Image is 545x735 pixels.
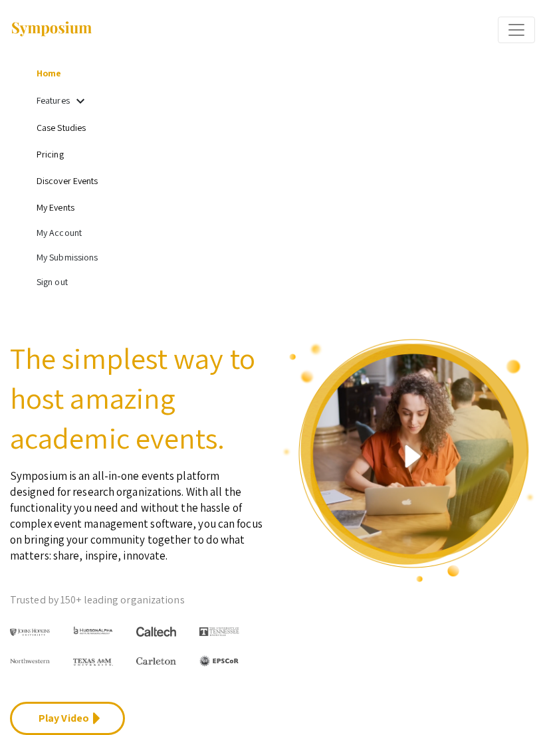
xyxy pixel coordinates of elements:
img: Johns Hopkins University [10,629,50,635]
li: Sign out [37,270,535,294]
img: Texas A&M University [73,659,113,667]
a: Case Studies [37,122,86,134]
mat-icon: Expand Features list [72,93,88,109]
p: Symposium is an all-in-one events platform designed for research organizations. With all the func... [10,458,263,564]
a: My Events [37,201,74,213]
button: Expand or Collapse Menu [498,17,535,43]
a: Pricing [37,148,64,160]
img: Carleton [136,657,176,664]
a: Play Video [10,702,125,735]
h2: The simplest way to host amazing academic events. [10,338,263,458]
img: Northwestern [10,659,50,663]
img: Caltech [136,627,176,636]
iframe: Chat [10,675,56,725]
a: Home [37,67,61,79]
img: video overview of Symposium [282,338,535,583]
a: Features [37,94,70,106]
img: Symposium by ForagerOne [10,21,93,39]
li: My Submissions [37,245,535,270]
img: EPSCOR [199,655,239,666]
img: The University of Tennessee [199,627,239,636]
a: Discover Events [37,175,98,187]
img: HudsonAlpha [73,626,113,634]
li: My Account [37,221,535,245]
p: Trusted by 150+ leading organizations [10,590,263,610]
